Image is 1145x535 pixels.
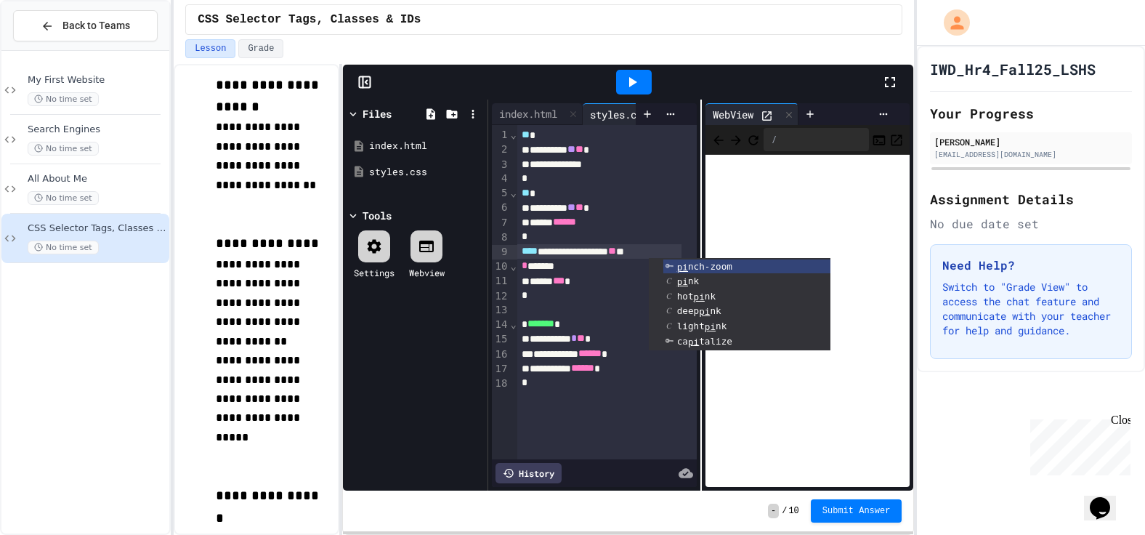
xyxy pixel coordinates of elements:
[369,139,482,153] div: index.html
[6,6,100,92] div: Chat with us now!Close
[492,289,510,304] div: 12
[495,463,562,483] div: History
[942,280,1120,338] p: Switch to "Grade View" to access the chat feature and communicate with your teacher for help and ...
[28,124,166,136] span: Search Engines
[185,39,235,58] button: Lesson
[28,142,99,156] span: No time set
[705,107,761,122] div: WebView
[942,257,1120,274] h3: Need Help?
[492,332,510,347] div: 15
[492,201,510,215] div: 6
[198,11,421,28] span: CSS Selector Tags, Classes & IDs
[934,135,1128,148] div: [PERSON_NAME]
[694,291,705,302] span: pi
[492,274,510,289] div: 11
[677,336,732,347] span: ca talize
[677,262,688,273] span: pi
[492,172,510,186] div: 4
[363,106,392,121] div: Files
[583,103,673,125] div: styles.css
[509,318,517,330] span: Fold line
[649,258,830,350] ul: Completions
[492,347,510,362] div: 16
[492,216,510,230] div: 7
[28,241,99,254] span: No time set
[492,128,510,142] div: 1
[492,362,510,377] div: 17
[509,260,517,272] span: Fold line
[677,275,700,286] span: nk
[822,505,891,517] span: Submit Answer
[677,261,732,272] span: nch-zoom
[705,103,798,125] div: WebView
[28,74,166,87] span: My First Website
[688,336,699,347] span: pi
[934,149,1128,160] div: [EMAIL_ADDRESS][DOMAIN_NAME]
[62,18,130,33] span: Back to Teams
[363,208,392,223] div: Tools
[354,266,395,279] div: Settings
[677,321,727,331] span: light nk
[583,107,655,122] div: styles.css
[28,173,166,185] span: All About Me
[930,59,1096,79] h1: IWD_Hr4_Fall25_LSHS
[705,155,910,488] iframe: Web Preview
[492,377,510,391] div: 18
[1084,477,1130,520] iframe: chat widget
[492,260,510,274] div: 10
[677,291,716,302] span: hot nk
[729,130,743,148] span: Forward
[28,92,99,106] span: No time set
[492,303,510,318] div: 13
[28,222,166,235] span: CSS Selector Tags, Classes & IDs
[238,39,283,58] button: Grade
[492,142,510,157] div: 2
[492,158,510,172] div: 3
[509,187,517,198] span: Fold line
[409,266,445,279] div: Webview
[782,505,787,517] span: /
[492,245,510,260] div: 9
[492,103,583,125] div: index.html
[811,499,902,523] button: Submit Answer
[677,305,721,316] span: deep nk
[928,6,974,39] div: My Account
[711,130,726,148] span: Back
[889,131,904,148] button: Open in new tab
[492,106,565,121] div: index.html
[1024,414,1130,475] iframe: chat widget
[492,318,510,332] div: 14
[930,103,1132,124] h2: Your Progress
[492,186,510,201] div: 5
[677,276,688,287] span: pi
[930,215,1132,233] div: No due date set
[369,165,482,180] div: styles.css
[13,10,158,41] button: Back to Teams
[746,131,761,148] button: Refresh
[28,191,99,205] span: No time set
[788,505,798,517] span: 10
[764,128,870,151] div: /
[872,131,886,148] button: Console
[509,129,517,140] span: Fold line
[930,189,1132,209] h2: Assignment Details
[768,504,779,518] span: -
[492,230,510,245] div: 8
